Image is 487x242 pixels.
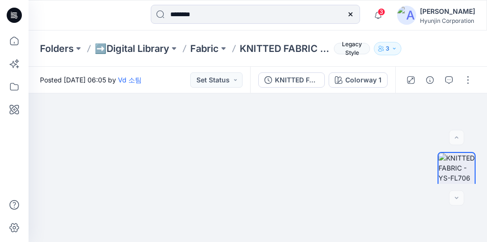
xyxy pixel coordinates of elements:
[397,6,416,25] img: avatar
[258,72,325,88] button: KNITTED FABRIC - YS-FL706 (ALOHOMORA) (MODEL#9810009733-ITEM#2855970) (POLY)
[422,72,438,88] button: Details
[330,42,370,55] button: Legacy Style
[420,17,475,24] div: Hyunjin Corporation
[374,42,401,55] button: 3
[40,75,142,85] span: Posted [DATE] 06:05 by
[378,8,385,16] span: 3
[334,43,370,54] span: Legacy Style
[118,76,142,84] a: Vd 소팀
[40,42,74,55] a: Folders
[438,153,475,189] img: KNITTED FABRIC - YS-FL706 (ALOHOMORA) (MODEL#9810009733-ITEM#2855970) (POLY)
[345,75,381,85] div: Colorway 1
[95,42,169,55] a: ➡️Digital Library
[240,42,330,55] p: KNITTED FABRIC - YS-FL706 (ALOHOMORA) (MODEL#9810009733-ITEM#2855970) (POLY)
[386,43,390,54] p: 3
[420,6,475,17] div: [PERSON_NAME]
[329,72,388,88] button: Colorway 1
[275,75,319,85] div: KNITTED FABRIC - YS-FL706 (ALOHOMORA) (MODEL#9810009733-ITEM#2855970) (POLY)
[190,42,219,55] a: Fabric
